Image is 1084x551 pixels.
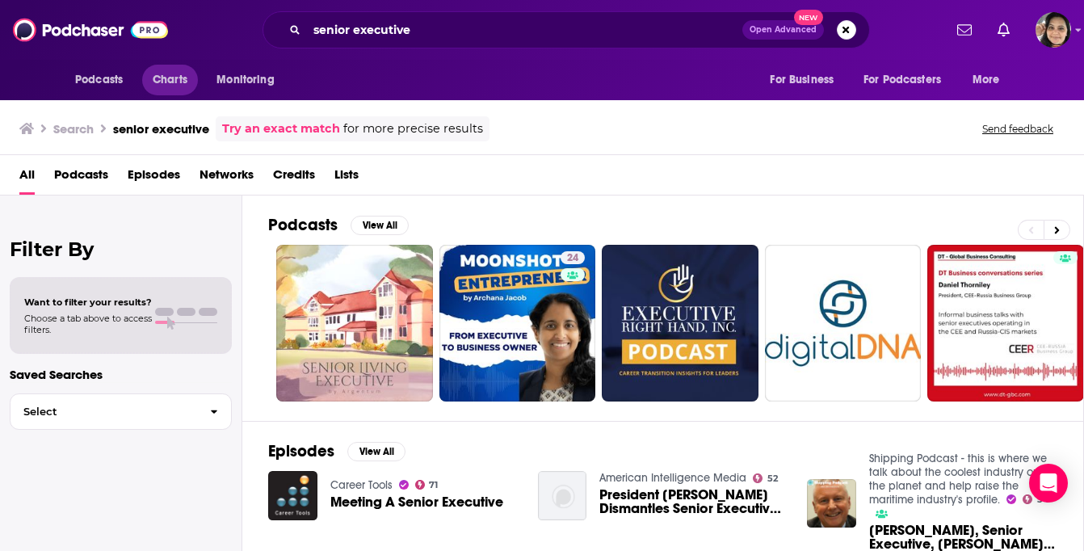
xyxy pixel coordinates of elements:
[415,480,439,490] a: 71
[742,20,824,40] button: Open AdvancedNew
[263,11,870,48] div: Search podcasts, credits, & more...
[869,524,1057,551] span: [PERSON_NAME], Senior Executive, [PERSON_NAME] Global Energy & Power
[794,10,823,25] span: New
[951,16,978,44] a: Show notifications dropdown
[10,238,232,261] h2: Filter By
[75,69,123,91] span: Podcasts
[977,122,1058,136] button: Send feedback
[113,121,209,137] h3: senior executive
[268,441,334,461] h2: Episodes
[54,162,108,195] a: Podcasts
[1036,12,1071,48] span: Logged in as shelbyjanner
[330,478,393,492] a: Career Tools
[64,65,144,95] button: open menu
[10,393,232,430] button: Select
[24,313,152,335] span: Choose a tab above to access filters.
[200,162,254,195] a: Networks
[599,488,788,515] a: President Trump Dismantles Senior Executive Service with Executive Order
[142,65,197,95] a: Charts
[599,488,788,515] span: President [PERSON_NAME] Dismantles Senior Executive Service with Executive Order
[53,121,94,137] h3: Search
[153,69,187,91] span: Charts
[222,120,340,138] a: Try an exact match
[869,524,1057,551] a: James Paddon, Senior Executive, Marsh Global Energy & Power
[750,26,817,34] span: Open Advanced
[334,162,359,195] a: Lists
[24,297,152,308] span: Want to filter your results?
[273,162,315,195] a: Credits
[1036,12,1071,48] img: User Profile
[128,162,180,195] a: Episodes
[268,215,338,235] h2: Podcasts
[351,216,409,235] button: View All
[567,250,578,267] span: 24
[268,441,405,461] a: EpisodesView All
[205,65,295,95] button: open menu
[330,495,503,509] a: Meeting A Senior Executive
[1023,494,1049,504] a: 54
[807,479,856,528] img: James Paddon, Senior Executive, Marsh Global Energy & Power
[599,471,746,485] a: American Intelligence Media
[869,452,1047,507] a: Shipping Podcast - this is where we talk about the coolest industry on the planet and help raise ...
[538,471,587,520] img: President Trump Dismantles Senior Executive Service with Executive Order
[13,15,168,45] img: Podchaser - Follow, Share and Rate Podcasts
[863,69,941,91] span: For Podcasters
[307,17,742,43] input: Search podcasts, credits, & more...
[991,16,1016,44] a: Show notifications dropdown
[439,245,596,402] a: 24
[973,69,1000,91] span: More
[961,65,1020,95] button: open menu
[268,471,317,520] img: Meeting A Senior Executive
[347,442,405,461] button: View All
[11,406,197,417] span: Select
[853,65,964,95] button: open menu
[268,215,409,235] a: PodcastsView All
[429,482,438,489] span: 71
[10,367,232,382] p: Saved Searches
[1036,12,1071,48] button: Show profile menu
[770,69,834,91] span: For Business
[767,475,778,482] span: 52
[753,473,778,483] a: 52
[758,65,854,95] button: open menu
[561,251,585,264] a: 24
[343,120,483,138] span: for more precise results
[1037,496,1049,503] span: 54
[19,162,35,195] a: All
[1029,464,1068,503] div: Open Intercom Messenger
[216,69,274,91] span: Monitoring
